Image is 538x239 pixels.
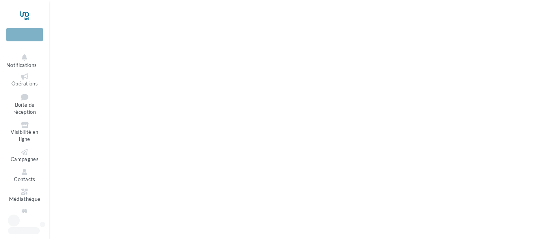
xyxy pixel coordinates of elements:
a: Contacts [6,167,43,184]
a: Calendrier [6,207,43,224]
span: Contacts [14,176,35,182]
span: Notifications [6,62,37,68]
span: Campagnes [11,156,39,162]
a: Visibilité en ligne [6,120,43,144]
a: Campagnes [6,147,43,164]
span: Boîte de réception [13,102,36,115]
a: Opérations [6,72,43,89]
span: Opérations [11,80,38,87]
span: Médiathèque [9,196,41,202]
a: Médiathèque [6,187,43,204]
a: Boîte de réception [6,92,43,117]
div: Nouvelle campagne [6,28,43,41]
span: Visibilité en ligne [11,129,38,143]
